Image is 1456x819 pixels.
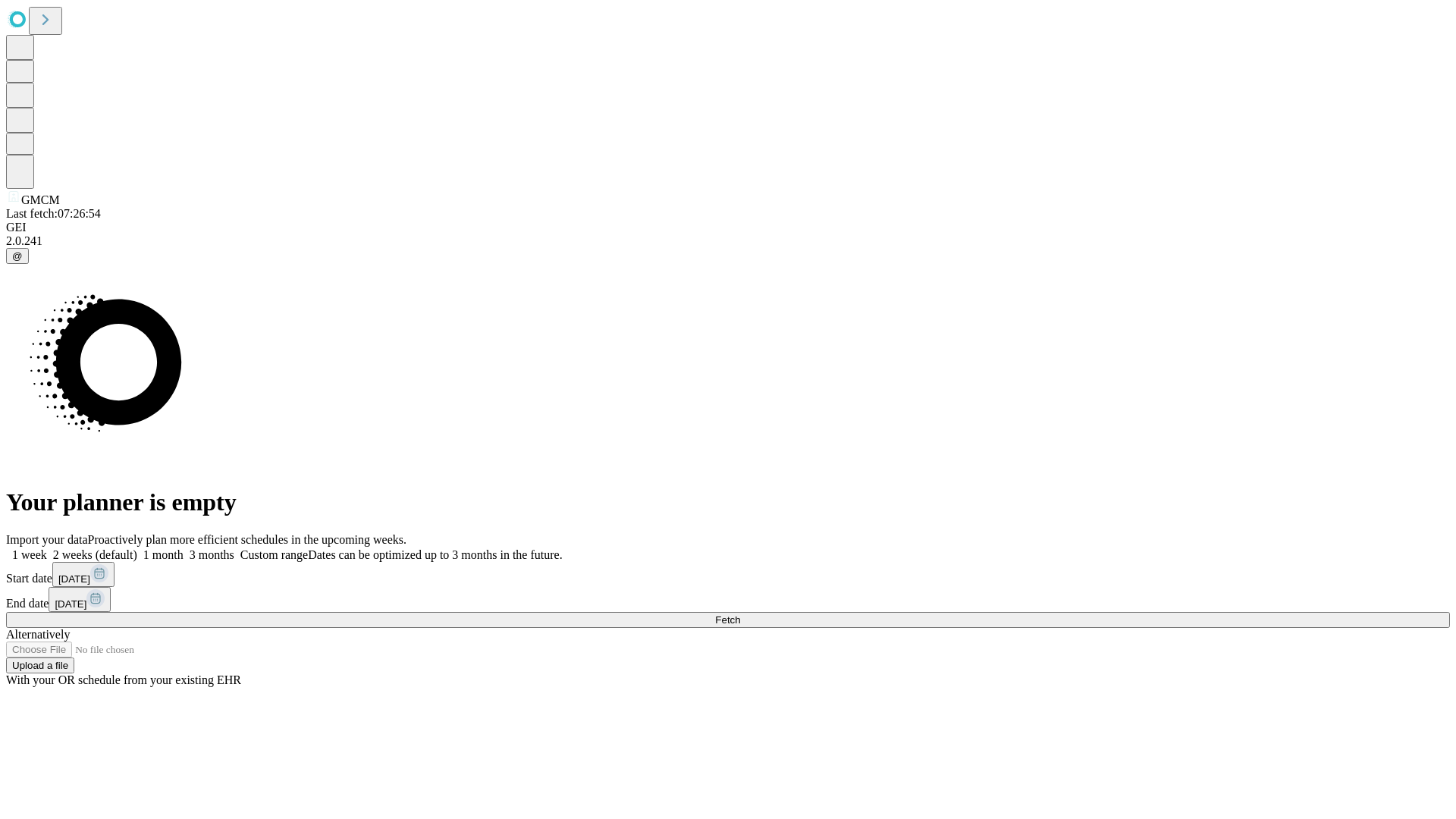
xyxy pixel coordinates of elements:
[53,548,137,561] span: 2 weeks (default)
[6,207,101,220] span: Last fetch: 07:26:54
[6,612,1450,628] button: Fetch
[190,548,234,561] span: 3 months
[6,488,1450,516] h1: Your planner is empty
[6,587,1450,612] div: End date
[240,548,308,561] span: Custom range
[308,548,562,561] span: Dates can be optimized up to 3 months in the future.
[6,628,70,641] span: Alternatively
[58,573,90,585] span: [DATE]
[55,598,86,610] span: [DATE]
[88,533,406,546] span: Proactively plan more efficient schedules in the upcoming weeks.
[12,250,23,262] span: @
[21,193,60,206] span: GMCM
[6,234,1450,248] div: 2.0.241
[6,221,1450,234] div: GEI
[6,657,74,673] button: Upload a file
[12,548,47,561] span: 1 week
[6,562,1450,587] div: Start date
[6,248,29,264] button: @
[143,548,184,561] span: 1 month
[52,562,115,587] button: [DATE]
[49,587,111,612] button: [DATE]
[6,673,241,686] span: With your OR schedule from your existing EHR
[6,533,88,546] span: Import your data
[715,614,740,626] span: Fetch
